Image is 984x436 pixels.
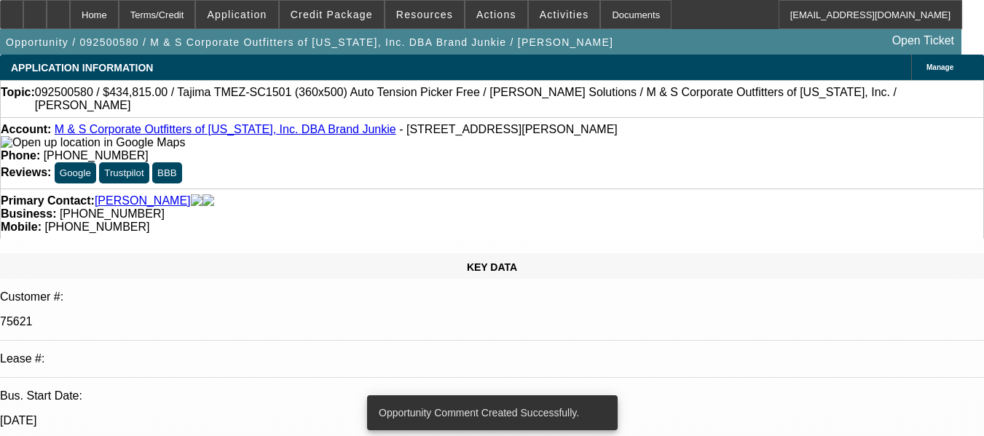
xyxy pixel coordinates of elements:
[476,9,516,20] span: Actions
[1,86,35,112] strong: Topic:
[926,63,953,71] span: Manage
[1,136,185,149] img: Open up location in Google Maps
[1,123,51,135] strong: Account:
[1,194,95,207] strong: Primary Contact:
[6,36,613,48] span: Opportunity / 092500580 / M & S Corporate Outfitters of [US_STATE], Inc. DBA Brand Junkie / [PERS...
[55,162,96,183] button: Google
[1,166,51,178] strong: Reviews:
[191,194,202,207] img: facebook-icon.png
[540,9,589,20] span: Activities
[465,1,527,28] button: Actions
[60,207,165,220] span: [PHONE_NUMBER]
[280,1,384,28] button: Credit Package
[291,9,373,20] span: Credit Package
[152,162,182,183] button: BBB
[202,194,214,207] img: linkedin-icon.png
[35,86,983,112] span: 092500580 / $434,815.00 / Tajima TMEZ-SC1501 (360x500) Auto Tension Picker Free / [PERSON_NAME] S...
[196,1,278,28] button: Application
[529,1,600,28] button: Activities
[1,207,56,220] strong: Business:
[886,28,960,53] a: Open Ticket
[367,395,612,430] div: Opportunity Comment Created Successfully.
[467,261,517,273] span: KEY DATA
[99,162,149,183] button: Trustpilot
[385,1,464,28] button: Resources
[44,149,149,162] span: [PHONE_NUMBER]
[207,9,267,20] span: Application
[95,194,191,207] a: [PERSON_NAME]
[399,123,618,135] span: - [STREET_ADDRESS][PERSON_NAME]
[1,221,42,233] strong: Mobile:
[396,9,453,20] span: Resources
[11,62,153,74] span: APPLICATION INFORMATION
[1,149,40,162] strong: Phone:
[44,221,149,233] span: [PHONE_NUMBER]
[1,136,185,148] a: View Google Maps
[55,123,396,135] a: M & S Corporate Outfitters of [US_STATE], Inc. DBA Brand Junkie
